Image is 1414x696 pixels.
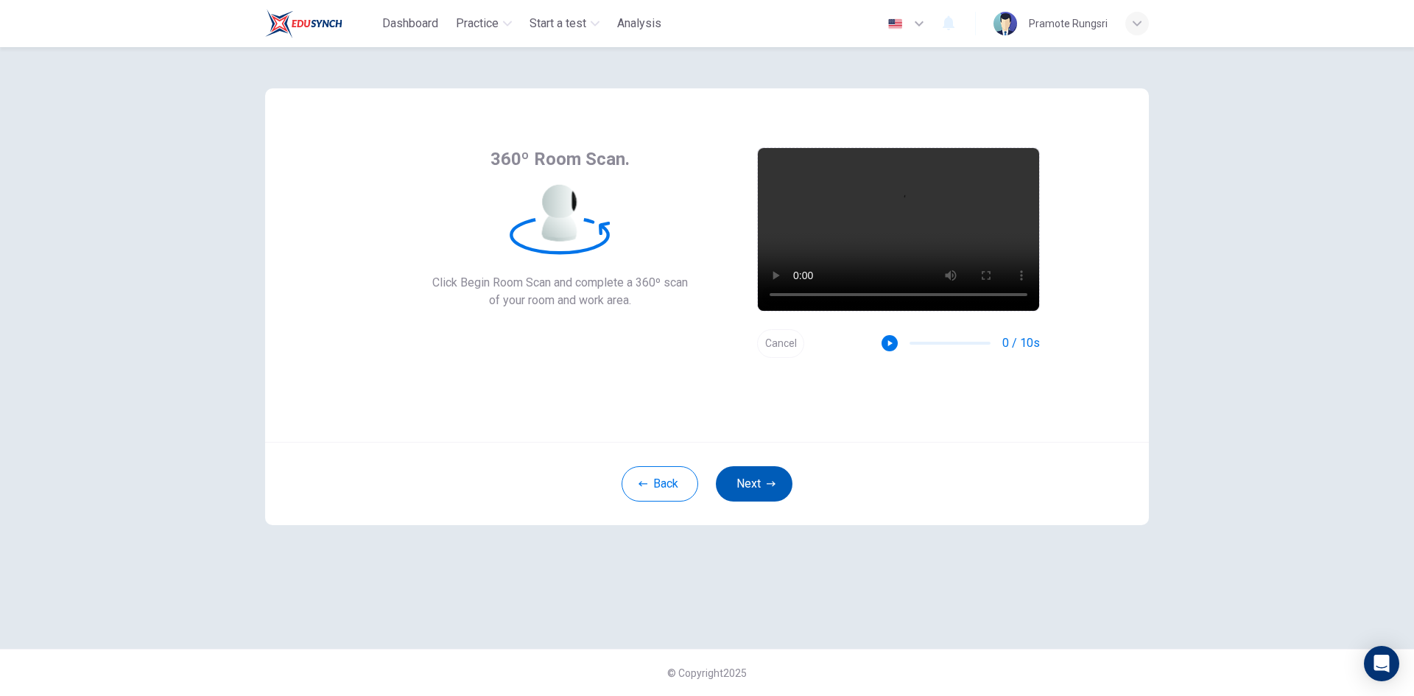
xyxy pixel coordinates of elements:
a: Train Test logo [265,9,376,38]
span: Dashboard [382,15,438,32]
span: of your room and work area. [432,292,688,309]
img: Train Test logo [265,9,342,38]
span: Start a test [530,15,586,32]
div: Open Intercom Messenger [1364,646,1399,681]
button: Cancel [757,329,804,358]
img: en [886,18,904,29]
span: Click Begin Room Scan and complete a 360º scan [432,274,688,292]
img: Profile picture [993,12,1017,35]
span: © Copyright 2025 [667,667,747,679]
button: Next [716,466,792,502]
span: Analysis [617,15,661,32]
span: 0 / 10s [1002,334,1040,352]
button: Back [622,466,698,502]
button: Practice [450,10,518,37]
span: Practice [456,15,499,32]
div: Pramote Rungsri [1029,15,1108,32]
button: Analysis [611,10,667,37]
span: 360º Room Scan. [490,147,630,171]
button: Start a test [524,10,605,37]
button: Dashboard [376,10,444,37]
